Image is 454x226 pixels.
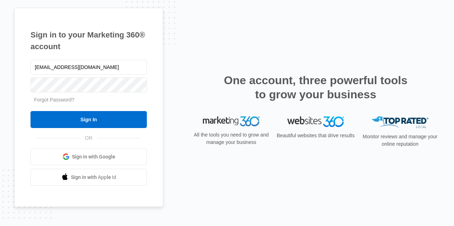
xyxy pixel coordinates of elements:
span: Sign in with Apple Id [71,174,116,181]
input: Sign In [31,111,147,128]
h2: One account, three powerful tools to grow your business [222,73,410,102]
span: Sign in with Google [72,153,115,161]
img: Websites 360 [287,116,344,127]
h1: Sign in to your Marketing 360® account [31,29,147,52]
a: Sign in with Google [31,148,147,165]
p: Monitor reviews and manage your online reputation [360,133,440,148]
p: Beautiful websites that drive results [276,132,355,139]
img: Top Rated Local [372,116,428,128]
a: Forgot Password? [34,97,74,103]
span: OR [80,134,98,142]
img: Marketing 360 [203,116,260,126]
a: Sign in with Apple Id [31,169,147,186]
p: All the tools you need to grow and manage your business [192,131,271,146]
input: Email [31,60,147,75]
